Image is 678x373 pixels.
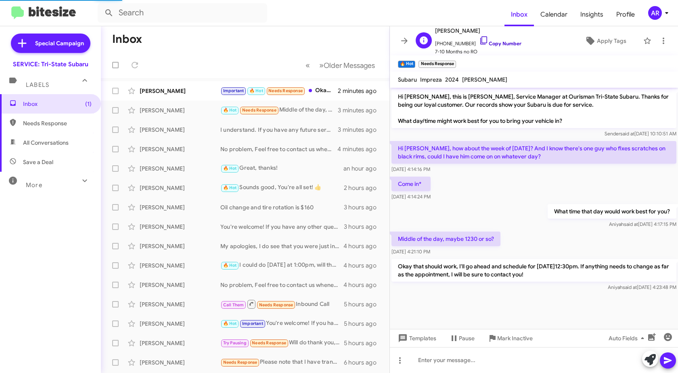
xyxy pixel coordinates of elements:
a: Special Campaign [11,34,90,53]
span: Mark Inactive [497,331,533,346]
div: 2 minutes ago [338,87,383,95]
small: Needs Response [419,61,456,68]
span: [DATE] 4:14:24 PM [391,194,431,200]
span: 2024 [445,76,459,83]
span: Subaru [398,76,417,83]
a: Inbox [504,3,534,26]
a: Calendar [534,3,574,26]
p: Hi [PERSON_NAME], this is [PERSON_NAME], Service Manager at Ourisman Tri-State Subaru. Thanks for... [391,89,676,128]
div: [PERSON_NAME] [140,261,220,270]
div: I understand. If you have any future service needs or questions, feel free to reach out. Thank yo... [220,126,338,134]
div: Great, thanks! [220,164,343,173]
div: [PERSON_NAME] [140,126,220,134]
span: Apply Tags [597,34,626,48]
span: 🔥 Hot [223,321,237,326]
span: Call Them [223,302,244,308]
div: Oil change and tire rotation is $160 [220,203,344,211]
span: 🔥 Hot [223,166,237,171]
div: 3 minutes ago [338,106,383,114]
span: [PHONE_NUMBER] [435,36,521,48]
span: [PERSON_NAME] [435,26,521,36]
div: AR [648,6,662,20]
span: Sender [DATE] 10:10:51 AM [605,131,676,137]
span: Important [242,321,263,326]
div: Middle of the day, maybe 1230 or so? [220,105,338,115]
span: Inbox [23,100,92,108]
div: Please note that I have transferred my service to [US_STATE][GEOGRAPHIC_DATA] on [US_STATE][GEOGR... [220,358,344,367]
span: (1) [85,100,92,108]
span: Templates [396,331,436,346]
button: AR [641,6,669,20]
div: Sounds good, You're all set! 👍 [220,183,344,192]
p: Come in* [391,177,431,191]
div: 3 hours ago [344,223,383,231]
button: Apply Tags [571,34,639,48]
div: 3 hours ago [344,203,383,211]
p: Okay that should work, I'll go ahead and schedule for [DATE]12:30pm. If anything needs to change ... [391,259,676,282]
div: No problem, Feel free to contact us whenever you're ready to schedule for service! We're here to ... [220,281,343,289]
span: Pause [459,331,475,346]
div: You're welcome! If you have any more questions or need assistance, feel free to ask.🙂 [220,319,344,328]
a: Copy Number [479,40,521,46]
span: Needs Response [268,88,303,93]
span: » [319,60,324,70]
p: What time that day would work best for you? [548,204,676,219]
span: [DATE] 4:21:10 PM [391,249,430,255]
div: 4 hours ago [343,261,383,270]
span: Impreza [420,76,442,83]
div: 5 hours ago [344,339,383,347]
div: Will do thank you, you as well [220,338,344,348]
span: Save a Deal [23,158,53,166]
span: said at [624,221,638,227]
span: More [26,181,42,189]
div: 5 hours ago [344,300,383,308]
span: All Conversations [23,139,69,147]
div: 5 hours ago [344,320,383,328]
span: Needs Response [223,360,257,365]
span: Try Pausing [223,340,247,346]
div: [PERSON_NAME] [140,184,220,192]
button: Mark Inactive [481,331,539,346]
a: Insights [574,3,610,26]
div: 4 hours ago [343,242,383,250]
div: 6 hours ago [344,358,383,367]
span: Aniyah [DATE] 4:23:48 PM [608,284,676,290]
div: SERVICE: Tri-State Subaru [13,60,88,68]
span: [PERSON_NAME] [462,76,507,83]
div: 4 hours ago [343,281,383,289]
div: No problem, Feel free to contact us whenever you're ready to schedule your next service. We're he... [220,145,337,153]
div: My apologies, I do see that you were just in for service. You're all set! [220,242,343,250]
div: [PERSON_NAME] [140,358,220,367]
span: said at [620,131,634,137]
button: Auto Fields [602,331,654,346]
div: Okay, thanks [220,86,338,95]
span: Needs Response [23,119,92,127]
div: 4 minutes ago [337,145,383,153]
span: Auto Fields [609,331,647,346]
div: 2 hours ago [344,184,383,192]
div: [PERSON_NAME] [140,106,220,114]
span: 🔥 Hot [249,88,263,93]
div: You're welcome! If you have any other questions or need assistance, please let me know. 🙂 [220,223,344,231]
input: Search [98,3,267,23]
p: Hi [PERSON_NAME], how about the week of [DATE]? And I know there's one guy who fixes scratches on... [391,141,676,164]
small: 🔥 Hot [398,61,415,68]
a: Profile [610,3,641,26]
span: Needs Response [252,340,286,346]
div: [PERSON_NAME] [140,203,220,211]
div: [PERSON_NAME] [140,223,220,231]
div: [PERSON_NAME] [140,242,220,250]
div: [PERSON_NAME] [140,87,220,95]
div: [PERSON_NAME] [140,145,220,153]
p: Middle of the day, maybe 1230 or so? [391,232,500,246]
div: I could do [DATE] at 1:00pm, will that be okay? [220,261,343,270]
span: [DATE] 4:14:16 PM [391,166,430,172]
h1: Inbox [112,33,142,46]
span: Special Campaign [35,39,84,47]
span: Important [223,88,244,93]
span: Labels [26,81,49,89]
